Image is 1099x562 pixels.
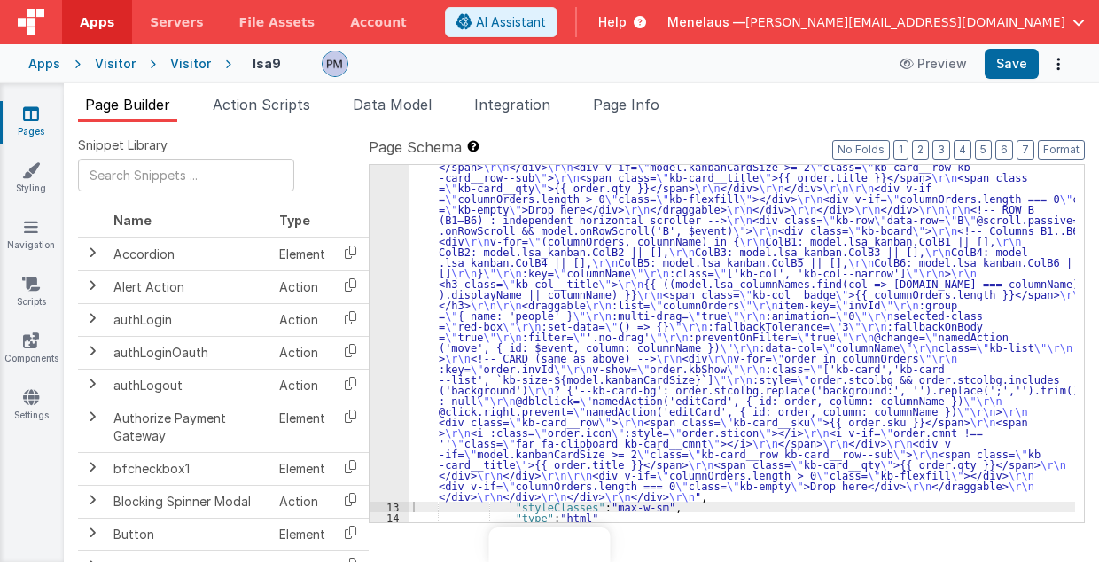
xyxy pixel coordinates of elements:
button: 3 [932,140,950,160]
span: Page Info [593,96,659,113]
button: Save [985,49,1039,79]
div: 14 [370,512,409,523]
button: 5 [975,140,992,160]
span: Servers [150,13,203,31]
button: No Folds [832,140,890,160]
span: Integration [474,96,550,113]
button: AI Assistant [445,7,557,37]
span: Name [113,213,152,228]
span: Page Schema [369,137,462,158]
td: bfcheckbox1 [106,452,272,485]
button: 1 [893,140,908,160]
button: 2 [912,140,929,160]
td: Button [106,518,272,550]
h4: lsa9 [253,57,281,70]
button: 7 [1017,140,1034,160]
span: Data Model [353,96,432,113]
td: authLogout [106,369,272,402]
span: Apps [80,13,114,31]
td: Action [272,485,332,518]
td: Element [272,402,332,452]
span: File Assets [239,13,316,31]
div: Visitor [95,55,136,73]
td: Action [272,336,332,369]
td: Accordion [106,238,272,271]
button: Format [1038,140,1085,160]
td: Alert Action [106,270,272,303]
span: Action Scripts [213,96,310,113]
span: Page Builder [85,96,170,113]
span: Menelaus — [667,13,745,31]
button: Options [1046,51,1071,76]
span: Help [598,13,627,31]
button: Preview [889,50,978,78]
div: Apps [28,55,60,73]
button: 6 [995,140,1013,160]
span: AI Assistant [476,13,546,31]
td: authLogin [106,303,272,336]
td: Action [272,369,332,402]
div: 13 [370,502,409,512]
td: authLoginOauth [106,336,272,369]
td: Action [272,303,332,336]
span: [PERSON_NAME][EMAIL_ADDRESS][DOMAIN_NAME] [745,13,1065,31]
td: Authorize Payment Gateway [106,402,272,452]
img: a12ed5ba5769bda9d2665f51d2850528 [323,51,347,76]
span: Type [279,213,310,228]
input: Search Snippets ... [78,159,294,191]
div: Visitor [170,55,211,73]
td: Element [272,238,332,271]
button: Menelaus — [PERSON_NAME][EMAIL_ADDRESS][DOMAIN_NAME] [667,13,1085,31]
td: Action [272,270,332,303]
td: Element [272,452,332,485]
td: Blocking Spinner Modal [106,485,272,518]
td: Element [272,518,332,550]
span: Snippet Library [78,137,168,154]
button: 4 [954,140,971,160]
